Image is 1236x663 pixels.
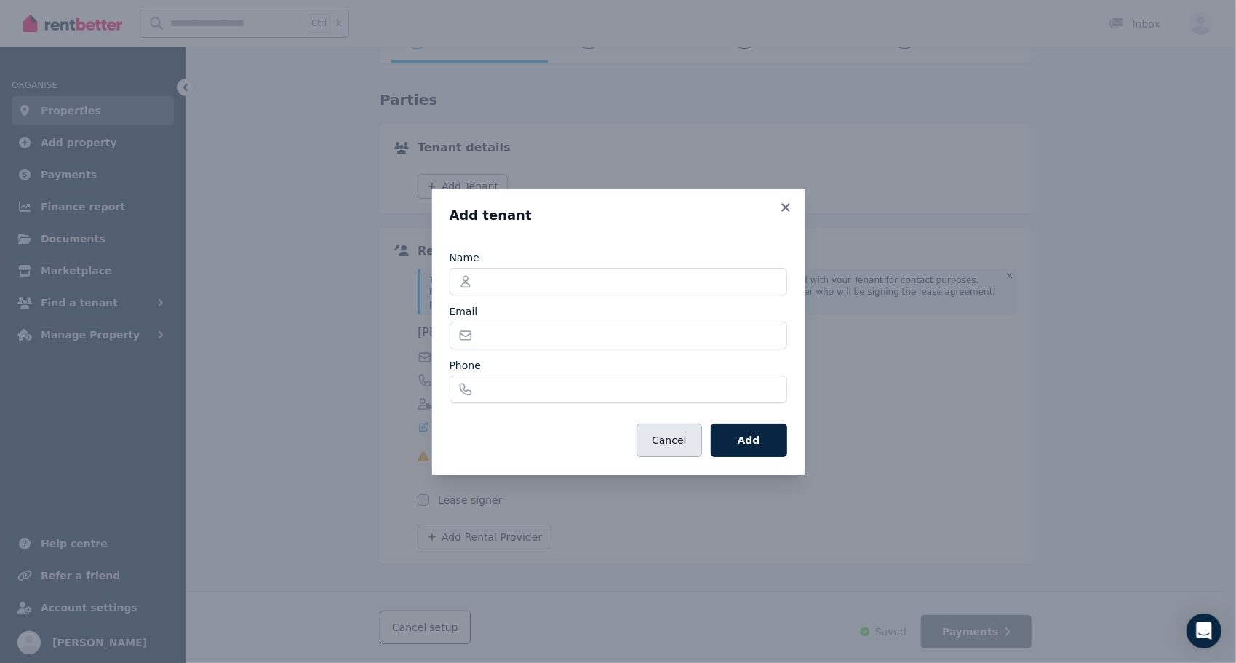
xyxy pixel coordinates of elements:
h3: Add tenant [450,207,787,224]
button: Cancel [637,424,701,457]
label: Phone [450,358,481,373]
div: Open Intercom Messenger [1187,614,1221,648]
label: Name [450,250,479,265]
button: Add [711,424,787,457]
label: Email [450,304,478,319]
